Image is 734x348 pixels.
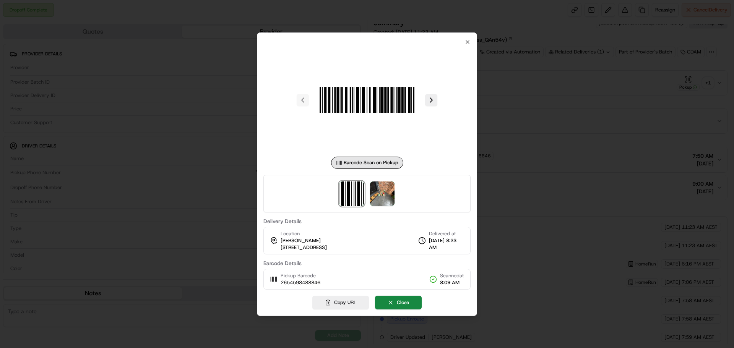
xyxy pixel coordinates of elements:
[440,272,464,279] span: Scanned at
[375,296,422,309] button: Close
[429,237,464,251] span: [DATE] 8:23 AM
[331,157,403,169] div: Barcode Scan on Pickup
[312,296,369,309] button: Copy URL
[281,279,320,286] span: 2654598488846
[339,181,364,206] img: barcode_scan_on_pickup image
[281,272,320,279] span: Pickup Barcode
[263,261,471,266] label: Barcode Details
[263,219,471,224] label: Delivery Details
[281,244,327,251] span: [STREET_ADDRESS]
[429,230,464,237] span: Delivered at
[440,279,464,286] span: 8:09 AM
[312,45,422,155] img: barcode_scan_on_pickup image
[281,237,321,244] span: [PERSON_NAME]
[370,181,395,206] img: photo_proof_of_delivery image
[281,230,300,237] span: Location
